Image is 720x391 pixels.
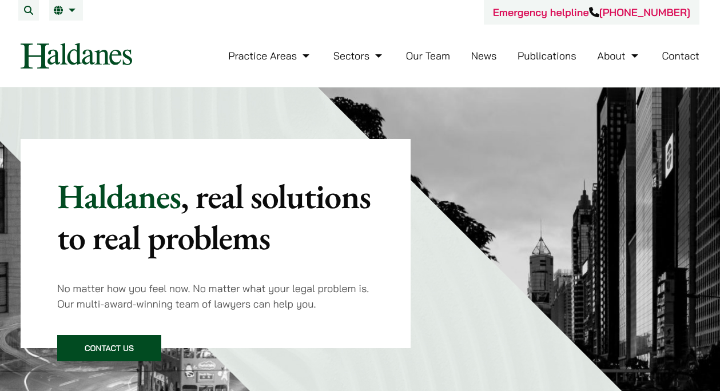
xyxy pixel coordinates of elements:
a: Emergency helpline[PHONE_NUMBER] [493,6,690,19]
a: Contact [662,49,699,62]
a: Contact Us [57,335,161,361]
p: No matter how you feel now. No matter what your legal problem is. Our multi-award-winning team of... [57,281,374,312]
a: Sectors [333,49,385,62]
a: Our Team [406,49,450,62]
a: About [597,49,641,62]
p: Haldanes [57,175,374,258]
a: Practice Areas [228,49,312,62]
a: EN [54,6,78,15]
a: News [471,49,497,62]
mark: , real solutions to real problems [57,174,371,260]
a: Publications [518,49,576,62]
img: Logo of Haldanes [21,43,132,69]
